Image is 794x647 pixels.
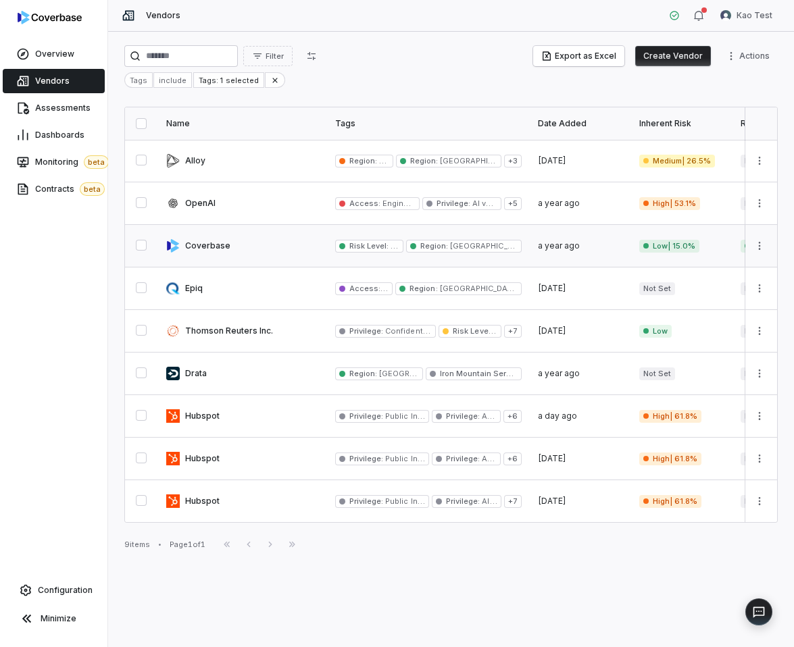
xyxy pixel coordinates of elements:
button: More actions [749,278,770,299]
span: AI vendor [480,454,518,463]
span: + 6 [503,410,522,423]
button: Kao Test avatarKao Test [712,5,780,26]
span: + 3 [504,155,522,167]
span: High | 53.1% [639,197,700,210]
span: a year ago [538,198,580,208]
button: More actions [749,193,770,213]
span: AI vendor [480,496,518,506]
span: Region : [410,156,438,165]
span: a day ago [538,411,577,421]
span: Risk Level : [453,326,495,336]
span: Low | 15.0% [639,240,699,253]
span: a year ago [538,240,580,251]
span: Low [639,325,672,338]
span: AI vendor [470,199,508,208]
button: More actions [749,363,770,384]
span: [DATE] [538,283,566,293]
span: Privilege : [446,411,480,421]
span: Not Set [741,155,776,167]
div: Tags [124,72,153,88]
span: Contracts [35,182,105,196]
span: [GEOGRAPHIC_DATA] [438,156,520,165]
button: More actions [749,406,770,426]
span: + 6 [503,452,522,465]
span: Public Information [383,411,453,421]
span: AI vendor [480,411,518,421]
span: Risk Level : [349,241,389,251]
span: Dashboards [35,130,84,140]
span: + 7 [504,325,522,338]
a: Monitoringbeta [3,150,105,174]
div: Page 1 of 1 [170,540,205,550]
span: Not Set [741,197,776,210]
a: Assessments [3,96,105,120]
span: High | 61.8% [639,410,701,423]
span: High | 61.8% [639,495,701,508]
span: [DATE] [538,496,566,506]
a: Contractsbeta [3,177,105,201]
span: Privilege : [437,199,470,208]
button: More actions [749,491,770,511]
span: Medium | 26.5% [639,155,715,167]
button: More actions [722,46,778,66]
span: Public Information [383,496,453,506]
span: Minimize [41,613,76,624]
span: Iron Mountain Service : [440,369,524,378]
button: More actions [749,151,770,171]
span: Monitoring [35,155,109,169]
span: a year ago [538,368,580,378]
span: Not Set [741,452,776,465]
button: Export as Excel [533,46,624,66]
div: • [158,540,162,549]
button: include [153,72,192,88]
span: Public Information [383,454,453,463]
a: Vendors [3,69,105,93]
button: More actions [749,236,770,256]
span: Overview [35,49,74,59]
div: 9 items [124,540,150,550]
span: [GEOGRAPHIC_DATA] [377,369,459,378]
span: Filter [266,51,284,61]
div: Name [166,118,319,129]
span: beta [80,182,105,196]
span: Privilege : [446,454,480,463]
span: Access : [349,199,380,208]
img: Kao Test avatar [720,10,731,21]
span: Not Set [741,367,776,380]
span: [GEOGRAPHIC_DATA] [448,241,530,251]
span: Not Set [741,410,776,423]
span: Configuration [38,585,93,596]
span: Confidential Internal Data [383,326,479,336]
a: Configuration [5,578,102,602]
button: More actions [749,321,770,341]
span: [DATE] [538,326,566,336]
span: Not Set [639,367,675,380]
span: [DATE] [538,453,566,463]
span: beta [84,155,109,169]
a: Overview [3,42,105,66]
button: Minimize [5,605,102,632]
span: Not Set [741,282,776,295]
span: Assessments [35,103,91,113]
span: Not Set [741,325,776,338]
span: Vendors [35,76,70,86]
span: Privilege : [349,454,383,463]
span: Region : [349,156,377,165]
span: Region : [420,241,448,251]
div: Inherent Risk [639,118,724,129]
div: Date Added [538,118,623,129]
span: Vendors [146,10,180,21]
span: Low [389,241,406,251]
button: Create Vendor [635,46,711,66]
span: Kao Test [737,10,772,21]
span: EMEA [377,156,401,165]
span: Access : [349,284,388,293]
div: Tags: 1 selected [193,72,264,88]
span: + 5 [504,197,522,210]
span: Region : [410,284,437,293]
span: Engineering [380,199,427,208]
span: Not Set [639,282,675,295]
button: Filter [243,46,293,66]
span: Privilege : [349,411,383,421]
div: Tags [335,118,522,129]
